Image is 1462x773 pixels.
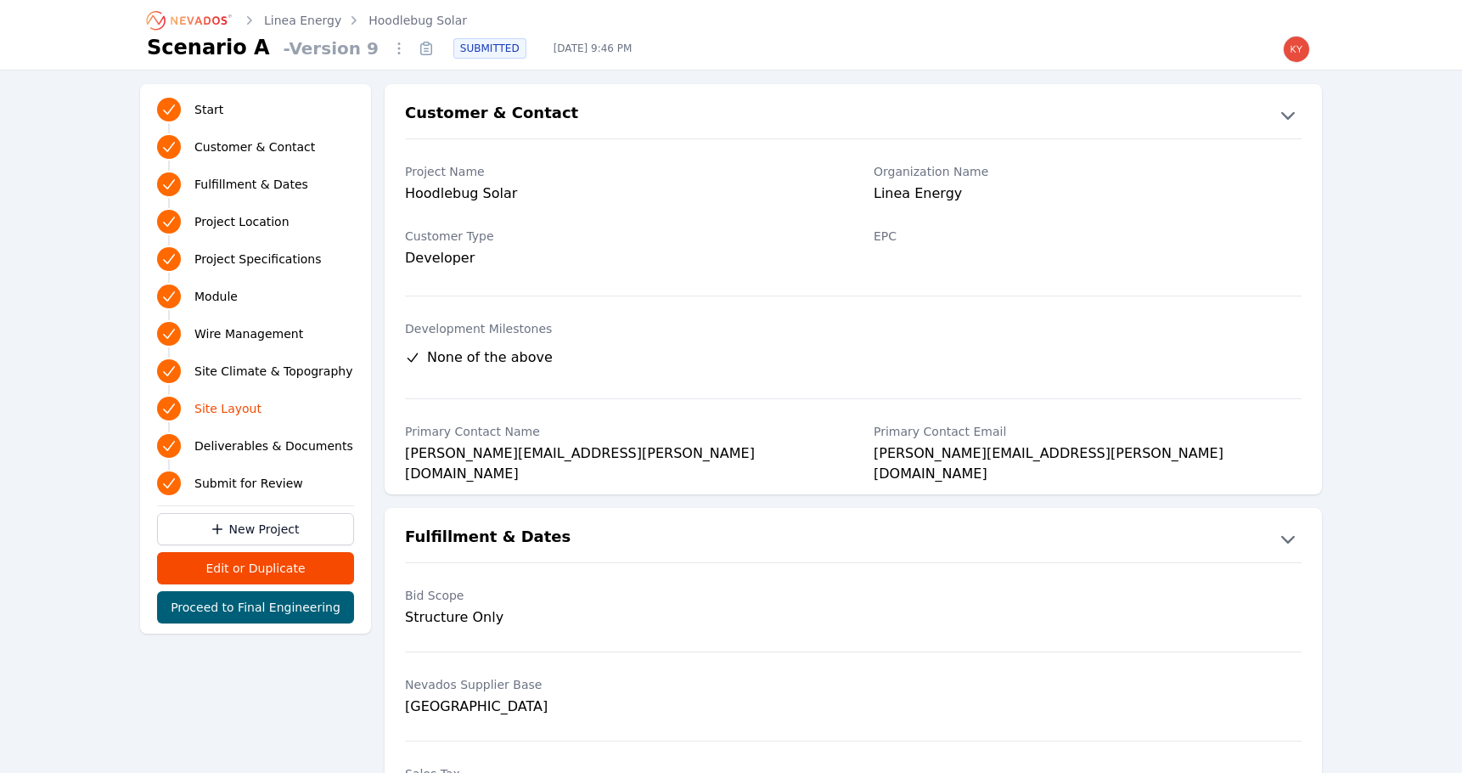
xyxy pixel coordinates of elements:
div: [PERSON_NAME][EMAIL_ADDRESS][PERSON_NAME][DOMAIN_NAME] [874,443,1302,467]
span: Fulfillment & Dates [194,176,308,193]
span: - Version 9 [277,37,385,60]
div: Developer [405,248,833,268]
span: Project Specifications [194,251,322,268]
label: Primary Contact Email [874,423,1302,440]
label: Organization Name [874,163,1302,180]
label: Primary Contact Name [405,423,833,440]
span: Site Layout [194,400,261,417]
div: [GEOGRAPHIC_DATA] [405,697,833,717]
span: Customer & Contact [194,138,315,155]
label: EPC [874,228,1302,245]
h2: Fulfillment & Dates [405,525,571,552]
label: Nevados Supplier Base [405,676,833,693]
div: SUBMITTED [453,38,526,59]
span: None of the above [427,347,553,368]
img: kyle.macdougall@nevados.solar [1283,36,1310,63]
span: Start [194,101,223,118]
button: Edit or Duplicate [157,552,354,584]
label: Customer Type [405,228,833,245]
button: Proceed to Final Engineering [157,591,354,623]
label: Development Milestones [405,320,1302,337]
span: Site Climate & Topography [194,363,352,380]
span: [DATE] 9:46 PM [540,42,646,55]
span: Wire Management [194,325,303,342]
div: Linea Energy [874,183,1302,207]
h2: Customer & Contact [405,101,578,128]
a: Linea Energy [264,12,341,29]
nav: Breadcrumb [147,7,467,34]
div: Structure Only [405,607,833,628]
span: Submit for Review [194,475,303,492]
a: Hoodlebug Solar [368,12,467,29]
span: Deliverables & Documents [194,437,353,454]
button: Fulfillment & Dates [385,525,1322,552]
span: Module [194,288,238,305]
nav: Progress [157,94,354,499]
h1: Scenario A [147,34,270,61]
a: New Project [157,513,354,545]
div: Hoodlebug Solar [405,183,833,207]
label: Bid Scope [405,587,833,604]
label: Project Name [405,163,833,180]
span: Project Location [194,213,290,230]
button: Customer & Contact [385,101,1322,128]
div: [PERSON_NAME][EMAIL_ADDRESS][PERSON_NAME][DOMAIN_NAME] [405,443,833,467]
